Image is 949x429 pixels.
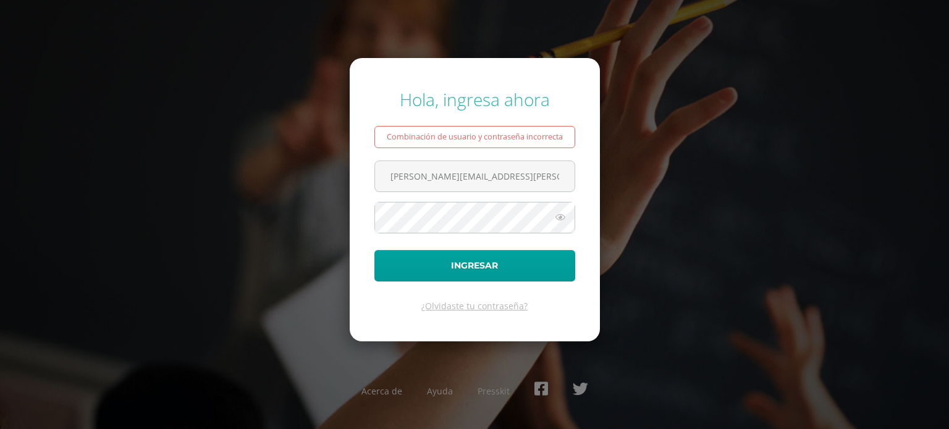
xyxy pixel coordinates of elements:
button: Ingresar [374,250,575,281]
a: Acerca de [361,385,402,397]
div: Combinación de usuario y contraseña incorrecta [374,126,575,148]
a: ¿Olvidaste tu contraseña? [421,300,528,312]
input: Correo electrónico o usuario [375,161,575,191]
a: Ayuda [427,385,453,397]
div: Hola, ingresa ahora [374,88,575,111]
a: Presskit [478,385,510,397]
